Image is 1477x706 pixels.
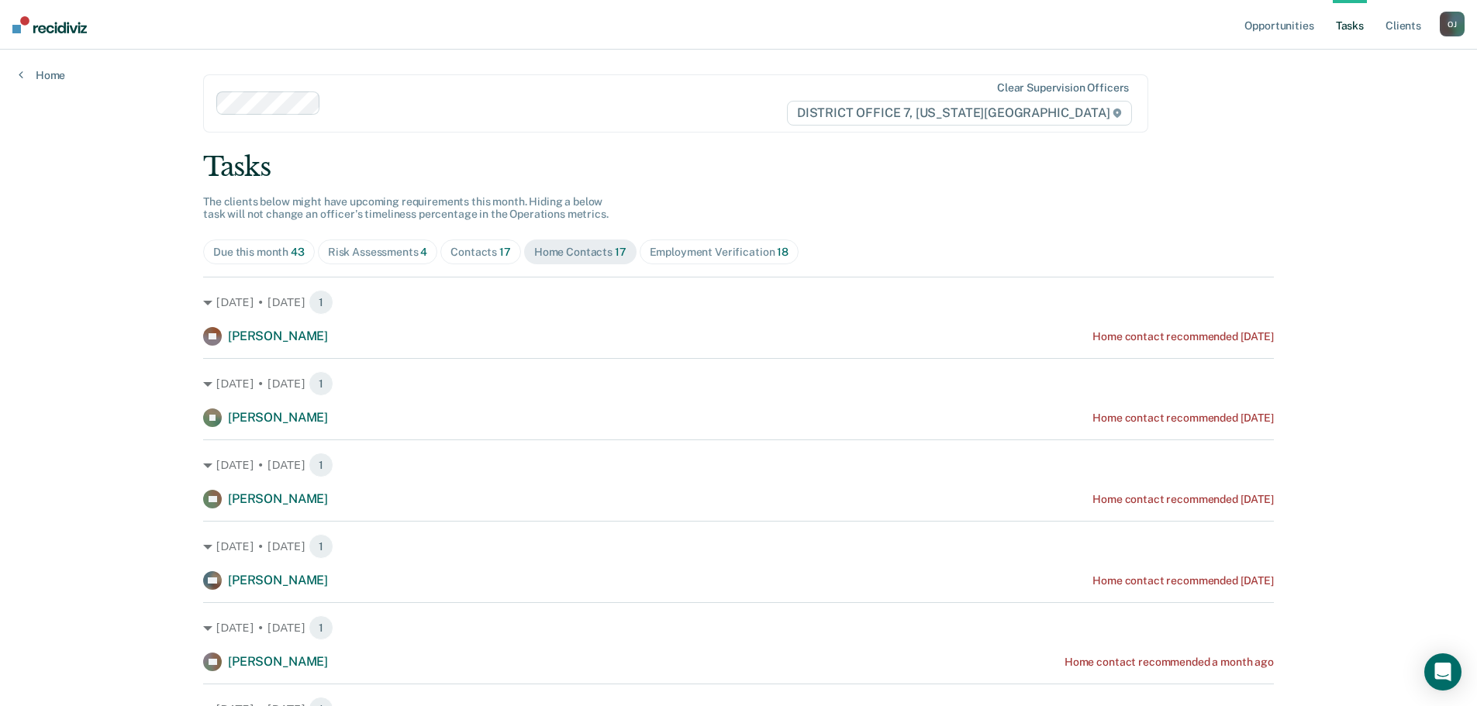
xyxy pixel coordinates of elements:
[309,534,333,559] span: 1
[203,195,609,221] span: The clients below might have upcoming requirements this month. Hiding a below task will not chang...
[228,654,328,669] span: [PERSON_NAME]
[615,246,626,258] span: 17
[997,81,1129,95] div: Clear supervision officers
[203,371,1274,396] div: [DATE] • [DATE] 1
[1092,412,1274,425] div: Home contact recommended [DATE]
[1092,574,1274,587] div: Home contact recommended [DATE]
[309,615,333,640] span: 1
[203,615,1274,640] div: [DATE] • [DATE] 1
[19,68,65,82] a: Home
[1065,656,1274,669] div: Home contact recommended a month ago
[228,410,328,425] span: [PERSON_NAME]
[309,371,333,396] span: 1
[450,246,511,259] div: Contacts
[1424,653,1461,691] div: Open Intercom Messenger
[213,246,305,259] div: Due this month
[309,453,333,477] span: 1
[787,101,1132,126] span: DISTRICT OFFICE 7, [US_STATE][GEOGRAPHIC_DATA]
[203,453,1274,477] div: [DATE] • [DATE] 1
[203,290,1274,315] div: [DATE] • [DATE] 1
[291,246,305,258] span: 43
[1440,12,1465,36] button: OJ
[1440,12,1465,36] div: O J
[1092,493,1274,506] div: Home contact recommended [DATE]
[534,246,626,259] div: Home Contacts
[228,329,328,343] span: [PERSON_NAME]
[203,534,1274,559] div: [DATE] • [DATE] 1
[499,246,511,258] span: 17
[12,16,87,33] img: Recidiviz
[228,573,328,587] span: [PERSON_NAME]
[1092,330,1274,343] div: Home contact recommended [DATE]
[328,246,428,259] div: Risk Assessments
[777,246,789,258] span: 18
[228,491,328,506] span: [PERSON_NAME]
[203,151,1274,183] div: Tasks
[309,290,333,315] span: 1
[420,246,427,258] span: 4
[650,246,789,259] div: Employment Verification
